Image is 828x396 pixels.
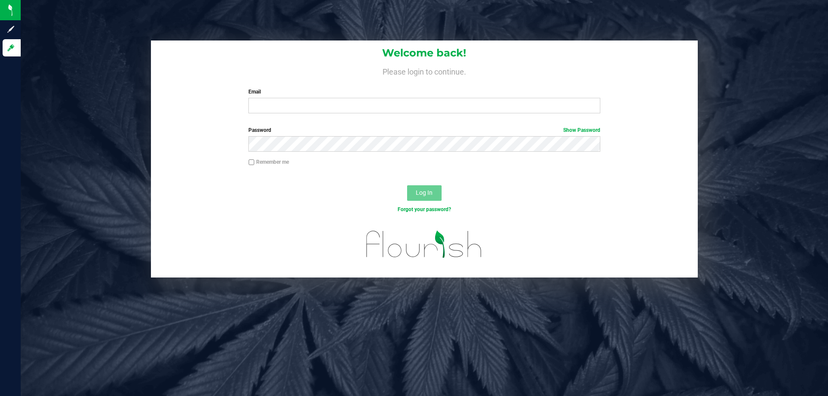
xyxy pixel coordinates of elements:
[151,47,698,59] h1: Welcome back!
[398,206,451,212] a: Forgot your password?
[416,189,433,196] span: Log In
[248,88,600,96] label: Email
[248,158,289,166] label: Remember me
[407,185,442,201] button: Log In
[6,25,15,34] inline-svg: Sign up
[248,159,254,165] input: Remember me
[248,127,271,133] span: Password
[356,222,492,266] img: flourish_logo.svg
[151,65,698,76] h4: Please login to continue.
[563,127,600,133] a: Show Password
[6,44,15,52] inline-svg: Log in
